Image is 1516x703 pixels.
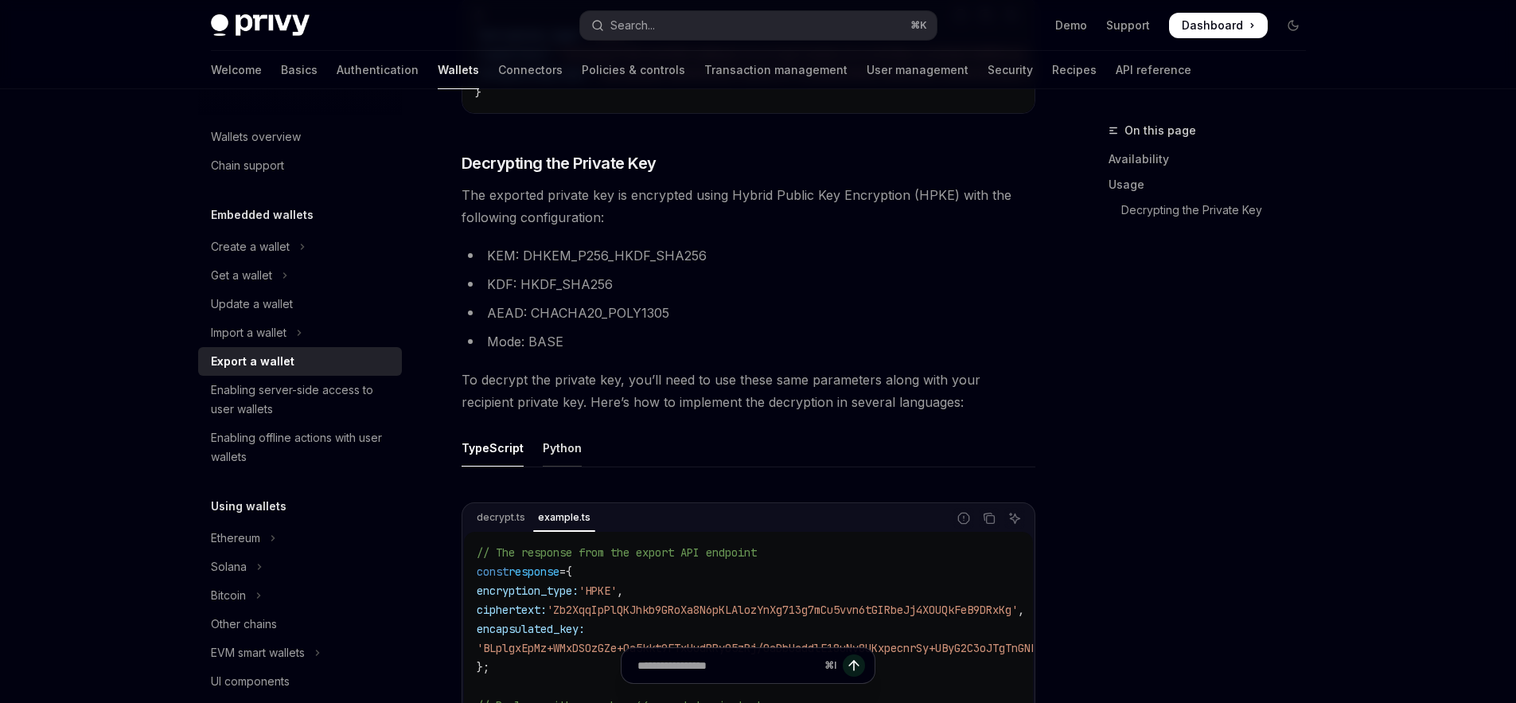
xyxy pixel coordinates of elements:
a: Export a wallet [198,347,402,376]
button: Toggle Solana section [198,553,402,581]
a: Availability [1109,146,1319,172]
div: Bitcoin [211,586,246,605]
div: Python [543,429,582,467]
button: Ask AI [1004,508,1025,529]
a: Transaction management [704,51,848,89]
span: response [509,564,559,579]
div: TypeScript [462,429,524,467]
a: Usage [1109,172,1319,197]
button: Toggle Ethereum section [198,524,402,553]
span: On this page [1124,121,1196,140]
span: 'HPKE' [579,584,617,598]
img: dark logo [211,14,310,37]
a: Demo [1055,18,1087,33]
span: } [475,85,481,100]
a: UI components [198,667,402,696]
span: , [617,584,623,598]
button: Toggle dark mode [1280,13,1306,38]
span: encryption_type: [477,584,579,598]
span: const [477,564,509,579]
a: Recipes [1052,51,1097,89]
button: Copy the contents from the code block [979,508,1000,529]
span: // The response from the export API endpoint [477,545,757,560]
a: Enabling server-side access to user wallets [198,376,402,424]
div: Enabling offline actions with user wallets [211,428,392,467]
div: Create a wallet [211,237,290,256]
div: Chain support [211,156,284,175]
button: Toggle Bitcoin section [198,581,402,610]
div: Other chains [211,615,277,634]
div: Get a wallet [211,266,272,285]
div: Ethereum [211,529,260,548]
a: Connectors [498,51,563,89]
li: KEM: DHKEM_P256_HKDF_SHA256 [462,244,1035,267]
div: Import a wallet [211,323,286,342]
span: ⌘ K [910,19,927,32]
span: ciphertext: [477,603,547,617]
div: UI components [211,672,290,691]
div: Export a wallet [211,352,294,371]
div: Search... [610,16,655,35]
button: Send message [843,654,865,677]
a: Update a wallet [198,290,402,318]
button: Toggle Create a wallet section [198,232,402,261]
button: Open search [580,11,937,40]
h5: Using wallets [211,497,286,516]
span: = [559,564,566,579]
div: EVM smart wallets [211,643,305,662]
button: Toggle Get a wallet section [198,261,402,290]
a: Decrypting the Private Key [1109,197,1319,223]
a: Dashboard [1169,13,1268,38]
span: { [566,564,572,579]
div: Wallets overview [211,127,301,146]
span: encapsulated_key: [477,622,585,636]
a: Chain support [198,151,402,180]
a: Wallets overview [198,123,402,151]
span: Dashboard [1182,18,1243,33]
span: To decrypt the private key, you’ll need to use these same parameters along with your recipient pr... [462,369,1035,413]
li: Mode: BASE [462,330,1035,353]
li: AEAD: CHACHA20_POLY1305 [462,302,1035,324]
div: decrypt.ts [472,508,530,527]
span: The exported private key is encrypted using Hybrid Public Key Encryption (HPKE) with the followin... [462,184,1035,228]
span: 'BLplgxEpMz+WMxDSOzGZe+Oa5kkt9FTxUudRRyO5zRj/OaDbUaddlE18uNv8UKxpecnrSy+UByG2C3oJTgTnGNk=' [477,641,1050,655]
a: Security [988,51,1033,89]
div: example.ts [533,508,595,527]
h5: Embedded wallets [211,205,314,225]
button: Report incorrect code [953,508,974,529]
span: , [1018,603,1024,617]
div: Solana [211,557,247,576]
a: Wallets [438,51,479,89]
a: Authentication [337,51,419,89]
a: Basics [281,51,318,89]
button: Toggle EVM smart wallets section [198,639,402,667]
span: Decrypting the Private Key [462,152,657,174]
div: Enabling server-side access to user wallets [211,381,392,419]
li: KDF: HKDF_SHA256 [462,273,1035,295]
span: 'Zb2XqqIpPlQKJhkb9GRoXa8N6pKLAlozYnXg713g7mCu5vvn6tGIRbeJj4XOUQkFeB9DRxKg' [547,603,1018,617]
a: Welcome [211,51,262,89]
a: Enabling offline actions with user wallets [198,424,402,471]
a: Policies & controls [582,51,685,89]
button: Toggle Import a wallet section [198,318,402,347]
input: Ask a question... [637,648,818,683]
a: Other chains [198,610,402,639]
div: Update a wallet [211,295,293,314]
a: Support [1106,18,1150,33]
a: User management [867,51,968,89]
a: API reference [1116,51,1191,89]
